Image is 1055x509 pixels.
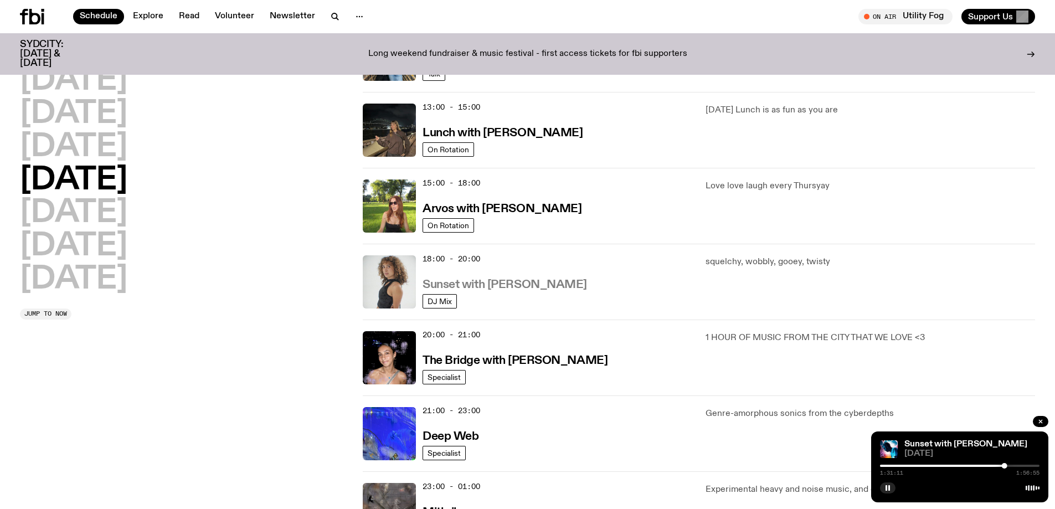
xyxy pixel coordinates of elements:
[368,49,687,59] p: Long weekend fundraiser & music festival - first access tickets for fbi supporters
[172,9,206,24] a: Read
[904,450,1039,458] span: [DATE]
[961,9,1035,24] button: Support Us
[423,277,587,291] a: Sunset with [PERSON_NAME]
[423,429,478,443] a: Deep Web
[423,355,608,367] h3: The Bridge with [PERSON_NAME]
[363,255,416,309] img: Tangela looks past her left shoulder into the camera with an inquisitive look. She is wearing a s...
[20,198,127,229] button: [DATE]
[423,370,466,384] a: Specialist
[423,279,587,291] h3: Sunset with [PERSON_NAME]
[968,12,1013,22] span: Support Us
[706,407,1035,420] p: Genre-amorphous sonics from the cyberdepths
[423,218,474,233] a: On Rotation
[20,99,127,130] button: [DATE]
[428,221,469,229] span: On Rotation
[423,330,480,340] span: 20:00 - 21:00
[363,179,416,233] img: Lizzie Bowles is sitting in a bright green field of grass, with dark sunglasses and a black top. ...
[208,9,261,24] a: Volunteer
[858,9,953,24] button: On AirUtility Fog
[423,446,466,460] a: Specialist
[904,440,1027,449] a: Sunset with [PERSON_NAME]
[423,125,583,139] a: Lunch with [PERSON_NAME]
[363,104,416,157] img: Izzy Page stands above looking down at Opera Bar. She poses in front of the Harbour Bridge in the...
[880,440,898,458] img: Simon Caldwell stands side on, looking downwards. He has headphones on. Behind him is a brightly ...
[20,132,127,163] button: [DATE]
[423,203,581,215] h3: Arvos with [PERSON_NAME]
[423,481,480,492] span: 23:00 - 01:00
[363,407,416,460] img: An abstract artwork, in bright blue with amorphous shapes, illustrated shimmers and small drawn c...
[423,405,480,416] span: 21:00 - 23:00
[423,102,480,112] span: 13:00 - 15:00
[20,65,127,96] button: [DATE]
[126,9,170,24] a: Explore
[706,179,1035,193] p: Love love laugh every Thursyay
[428,145,469,153] span: On Rotation
[20,231,127,262] button: [DATE]
[706,104,1035,117] p: [DATE] Lunch is as fun as you are
[20,165,127,196] button: [DATE]
[73,9,124,24] a: Schedule
[1016,470,1039,476] span: 1:56:55
[20,40,91,68] h3: SYDCITY: [DATE] & [DATE]
[428,297,452,305] span: DJ Mix
[24,311,67,317] span: Jump to now
[423,254,480,264] span: 18:00 - 20:00
[423,294,457,309] a: DJ Mix
[20,264,127,295] button: [DATE]
[423,142,474,157] a: On Rotation
[706,483,1035,496] p: Experimental heavy and noise music, and other obscurities
[880,470,903,476] span: 1:31:11
[706,331,1035,345] p: 1 HOUR OF MUSIC FROM THE CITY THAT WE LOVE <3
[423,431,478,443] h3: Deep Web
[428,449,461,457] span: Specialist
[423,178,480,188] span: 15:00 - 18:00
[423,127,583,139] h3: Lunch with [PERSON_NAME]
[706,255,1035,269] p: squelchy, wobbly, gooey, twisty
[428,373,461,381] span: Specialist
[423,201,581,215] a: Arvos with [PERSON_NAME]
[263,9,322,24] a: Newsletter
[20,309,71,320] button: Jump to now
[423,353,608,367] a: The Bridge with [PERSON_NAME]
